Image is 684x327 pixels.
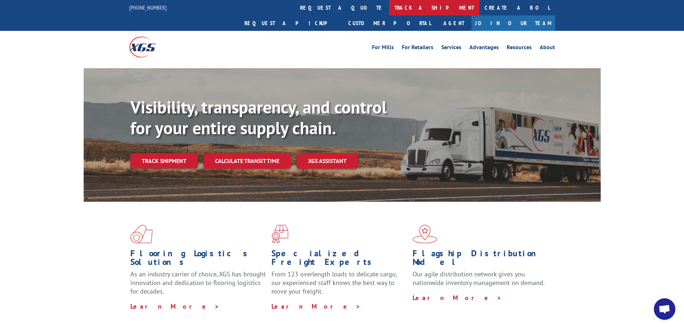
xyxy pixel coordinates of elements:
a: For Retailers [402,45,433,52]
a: About [540,45,555,52]
a: [PHONE_NUMBER] [129,4,167,11]
a: Join Our Team [471,15,555,31]
img: xgs-icon-focused-on-flooring-red [271,225,288,243]
h1: Flooring Logistics Solutions [130,249,266,270]
img: xgs-icon-total-supply-chain-intelligence-red [130,225,153,243]
a: Advantages [469,45,499,52]
a: Learn More > [130,302,220,310]
b: Visibility, transparency, and control for your entire supply chain. [130,96,387,139]
h1: Specialized Freight Experts [271,249,407,270]
a: Customer Portal [343,15,436,31]
a: Calculate transit time [204,153,291,169]
a: Resources [507,45,532,52]
span: Our agile distribution network gives you nationwide inventory management on demand. [413,270,545,287]
a: Agent [436,15,471,31]
a: For Mills [372,45,394,52]
div: Open chat [654,298,675,320]
h1: Flagship Distribution Model [413,249,548,270]
span: As an industry carrier of choice, XGS has brought innovation and dedication to flooring logistics... [130,270,266,295]
a: XGS ASSISTANT [297,153,358,169]
a: Request a pickup [239,15,343,31]
img: xgs-icon-flagship-distribution-model-red [413,225,437,243]
a: Learn More > [413,294,502,302]
a: Learn More > [271,302,361,310]
a: Track shipment [130,153,198,168]
p: From 123 overlength loads to delicate cargo, our experienced staff knows the best way to move you... [271,270,407,302]
a: Services [441,45,461,52]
